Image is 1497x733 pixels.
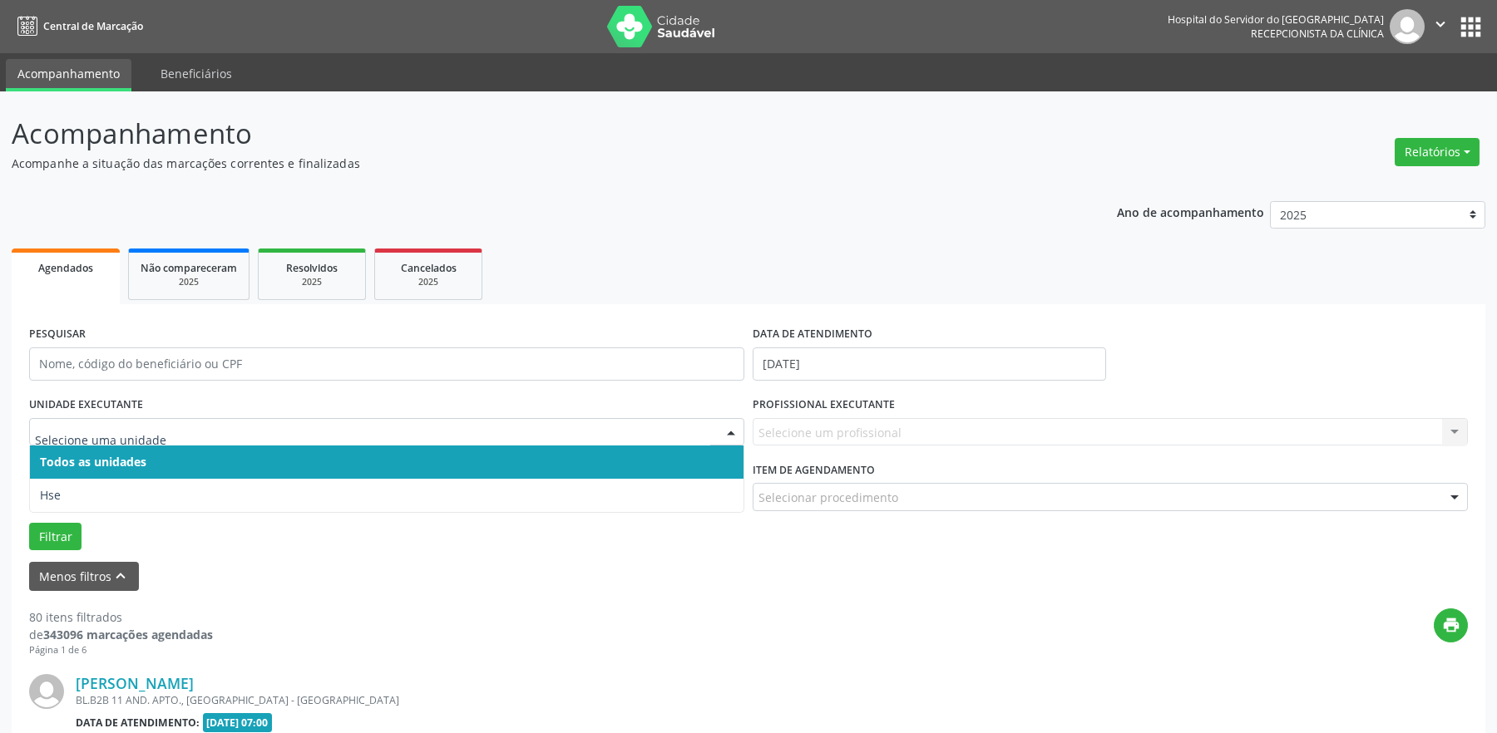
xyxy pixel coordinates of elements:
[40,454,146,470] span: Todos as unidades
[29,523,82,551] button: Filtrar
[6,59,131,91] a: Acompanhamento
[1431,15,1450,33] i: 
[753,457,875,483] label: Item de agendamento
[40,487,61,503] span: Hse
[76,716,200,730] b: Data de atendimento:
[12,155,1043,172] p: Acompanhe a situação das marcações correntes e finalizadas
[203,713,273,732] span: [DATE] 07:00
[35,424,710,457] input: Selecione uma unidade
[76,674,194,692] a: [PERSON_NAME]
[29,322,86,347] label: PESQUISAR
[1425,9,1456,44] button: 
[29,562,139,591] button: Menos filtroskeyboard_arrow_up
[1442,616,1460,634] i: print
[29,347,744,381] input: Nome, código do beneficiário ou CPF
[29,626,213,643] div: de
[141,276,237,288] div: 2025
[38,261,93,275] span: Agendados
[29,608,213,626] div: 80 itens filtrados
[43,19,143,33] span: Central de Marcação
[758,489,898,506] span: Selecionar procedimento
[1168,12,1384,27] div: Hospital do Servidor do [GEOGRAPHIC_DATA]
[149,59,244,88] a: Beneficiários
[1390,9,1425,44] img: img
[12,113,1043,155] p: Acompanhamento
[753,322,872,347] label: DATA DE ATENDIMENTO
[401,261,457,275] span: Cancelados
[111,567,130,585] i: keyboard_arrow_up
[29,643,213,657] div: Página 1 de 6
[286,261,338,275] span: Resolvidos
[753,347,1106,381] input: Selecione um intervalo
[753,392,895,418] label: PROFISSIONAL EXECUTANTE
[1117,201,1264,222] p: Ano de acompanhamento
[1251,27,1384,41] span: Recepcionista da clínica
[29,392,143,418] label: UNIDADE EXECUTANTE
[387,276,470,288] div: 2025
[141,261,237,275] span: Não compareceram
[76,693,1218,707] div: BL.B2B 11 AND. APTO., [GEOGRAPHIC_DATA] - [GEOGRAPHIC_DATA]
[270,276,353,288] div: 2025
[1456,12,1485,42] button: apps
[1434,608,1468,642] button: print
[43,627,213,642] strong: 343096 marcações agendadas
[1395,138,1480,166] button: Relatórios
[12,12,143,40] a: Central de Marcação
[29,674,64,709] img: img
